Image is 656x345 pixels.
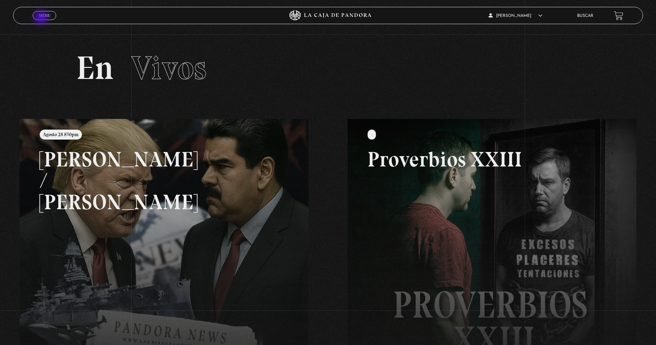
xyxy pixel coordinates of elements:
span: Menu [39,13,50,18]
a: View your shopping cart [614,11,623,20]
span: [PERSON_NAME] [489,14,542,18]
h2: En [76,52,580,84]
a: Buscar [577,14,593,18]
span: Cerrar [37,19,53,24]
span: Vivos [131,48,206,88]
